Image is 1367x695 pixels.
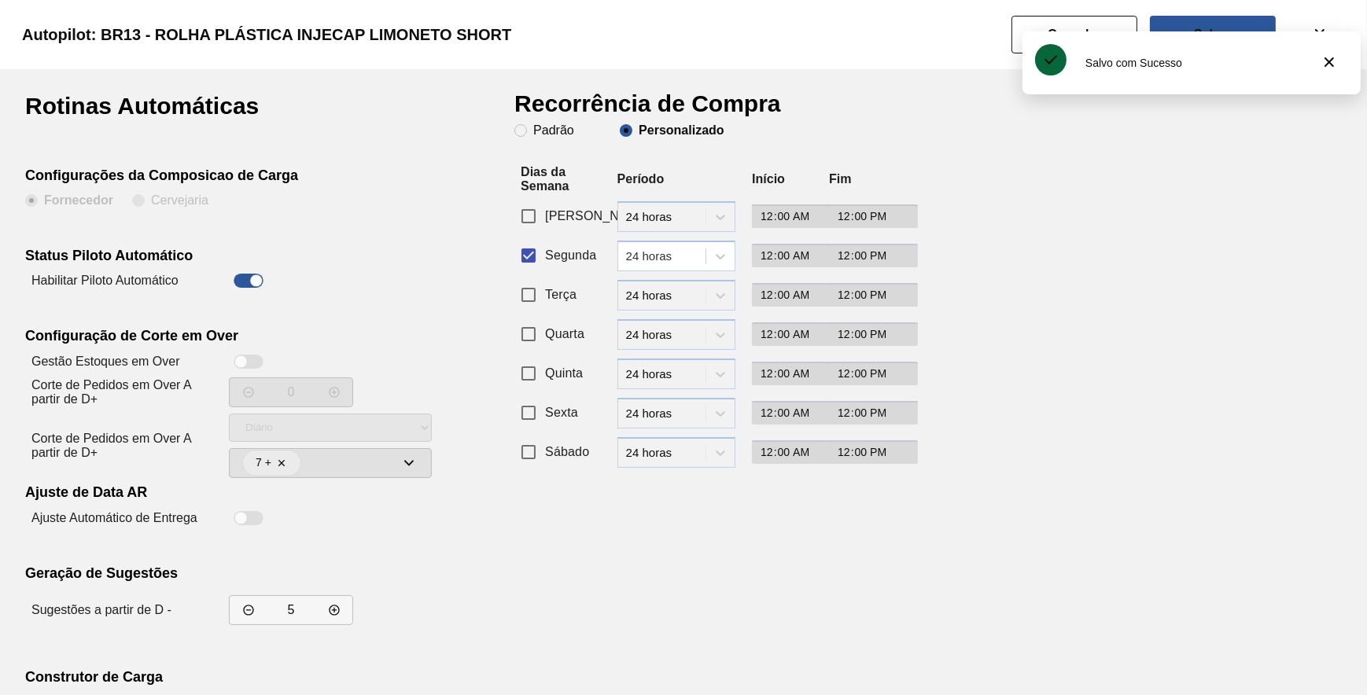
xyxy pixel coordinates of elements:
h1: Recorrência de Compra [514,94,794,124]
label: Corte de Pedidos em Over A partir de D+ [31,378,191,406]
div: 24 horas [626,249,707,263]
clb-radio-button: Fornecedor [25,194,113,210]
label: Sugestões a partir de D - [31,603,171,616]
label: Gestão Estoques em Over [31,355,180,368]
clb-radio-button: Padrão [514,124,601,137]
div: Configuração de Corte em Over [25,328,420,348]
clb-radio-button: Cervejaria [132,194,208,210]
span: Segunda [545,246,596,265]
span: Terça [545,285,577,304]
h1: Rotinas Automáticas [25,94,304,130]
span: Quinta [545,364,583,383]
label: Início [752,172,785,186]
div: Configurações da Composicao de Carga [25,167,420,188]
label: Fim [829,172,851,186]
div: Construtor de Carga [25,669,420,689]
span: Quarta [545,325,584,344]
div: Ajuste de Data AR [25,484,420,505]
span: Sábado [545,443,589,461]
label: Corte de Pedidos em Over A partir de D+ [31,432,191,459]
clb-radio-button: Personalizado [620,124,724,137]
span: [PERSON_NAME] [545,207,650,226]
label: Ajuste Automático de Entrega [31,511,197,524]
div: Status Piloto Automático [25,248,420,268]
label: Habilitar Piloto Automático [31,274,179,287]
label: Período [617,172,665,186]
label: Dias da Semana [521,165,569,193]
span: Sexta [545,403,578,422]
div: Geração de Sugestões [25,565,420,586]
